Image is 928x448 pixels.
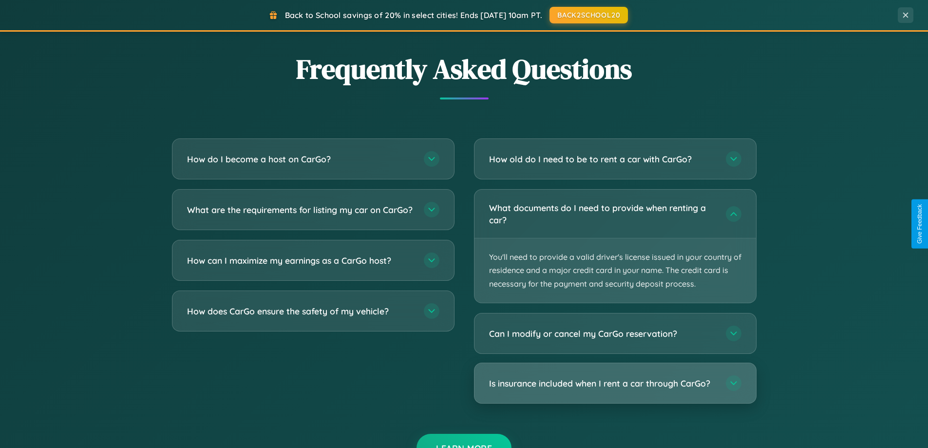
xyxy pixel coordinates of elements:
h3: How do I become a host on CarGo? [187,153,414,165]
h3: How does CarGo ensure the safety of my vehicle? [187,305,414,317]
h3: Can I modify or cancel my CarGo reservation? [489,328,716,340]
h3: What documents do I need to provide when renting a car? [489,202,716,226]
div: Give Feedback [916,204,923,244]
h2: Frequently Asked Questions [172,50,757,88]
h3: What are the requirements for listing my car on CarGo? [187,204,414,216]
button: BACK2SCHOOL20 [549,7,628,23]
h3: How old do I need to be to rent a car with CarGo? [489,153,716,165]
h3: How can I maximize my earnings as a CarGo host? [187,254,414,267]
h3: Is insurance included when I rent a car through CarGo? [489,377,716,390]
p: You'll need to provide a valid driver's license issued in your country of residence and a major c... [474,238,756,303]
span: Back to School savings of 20% in select cities! Ends [DATE] 10am PT. [285,10,542,20]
